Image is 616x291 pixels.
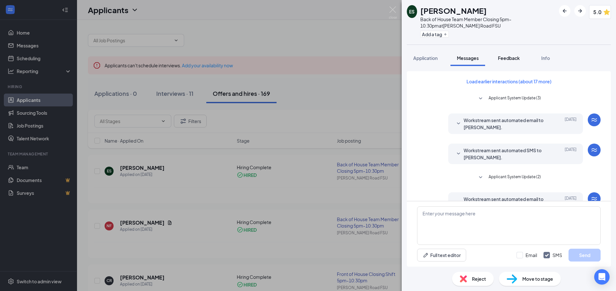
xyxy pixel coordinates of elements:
span: Workstream sent automated email to [PERSON_NAME]. [464,117,548,131]
button: Load earlier interactions (about 17 more) [461,76,557,87]
span: [DATE] [565,117,577,131]
svg: WorkstreamLogo [590,195,598,203]
span: Application [413,55,438,61]
button: Send [569,249,601,262]
span: Reject [472,275,486,282]
svg: WorkstreamLogo [590,146,598,154]
button: Full text editorPen [417,249,466,262]
span: Workstream sent automated SMS to [PERSON_NAME]. [464,147,548,161]
svg: Pen [423,252,429,258]
span: Applicant System Update (2) [489,174,541,181]
div: Back of House Team Member Closing 5pm-10:30pm at [PERSON_NAME] Road FSU [420,16,556,29]
span: Applicant System Update (3) [489,95,541,103]
span: Feedback [498,55,520,61]
svg: SmallChevronDown [477,95,484,103]
button: ArrowLeftNew [559,5,570,17]
button: SmallChevronDownApplicant System Update (2) [477,174,541,181]
svg: SmallChevronDown [455,150,462,158]
svg: ArrowRight [576,7,584,15]
span: [DATE] [565,147,577,161]
h1: [PERSON_NAME] [420,5,487,16]
div: ES [409,8,415,15]
span: Workstream sent automated email to [PERSON_NAME]. [464,195,548,210]
div: Open Intercom Messenger [594,269,610,285]
button: PlusAdd a tag [420,31,449,37]
span: Move to stage [522,275,553,282]
svg: WorkstreamLogo [590,116,598,124]
svg: SmallChevronDown [477,174,484,181]
span: 5.0 [593,8,602,16]
svg: Plus [443,32,447,36]
svg: SmallChevronDown [455,199,462,206]
svg: SmallChevronDown [455,120,462,128]
svg: ArrowLeftNew [561,7,569,15]
span: Info [541,55,550,61]
span: Messages [457,55,479,61]
button: SmallChevronDownApplicant System Update (3) [477,95,541,103]
span: [DATE] [565,195,577,210]
button: ArrowRight [574,5,586,17]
